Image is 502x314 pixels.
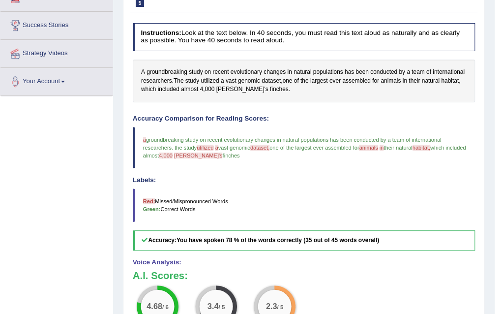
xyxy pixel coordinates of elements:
[133,230,475,251] h5: Accuracy:
[185,77,199,86] span: Click to see word definition
[0,40,113,64] a: Strategy Videos
[143,206,161,212] b: Green:
[407,68,410,77] span: Click to see word definition
[141,85,156,94] span: Click to see word definition
[197,145,213,151] span: utilized
[133,115,475,123] h4: Accuracy Comparison for Reading Scores:
[162,304,169,311] small: / 6
[441,77,459,86] span: Click to see word definition
[282,77,292,86] span: Click to see word definition
[174,153,222,158] span: [PERSON_NAME]'s
[219,304,225,311] small: / 5
[402,77,407,86] span: Click to see word definition
[426,68,431,77] span: Click to see word definition
[0,68,113,93] a: Your Account
[201,77,219,86] span: Click to see word definition
[205,68,211,77] span: Click to see word definition
[141,68,145,77] span: Click to see word definition
[231,68,262,77] span: Click to see word definition
[141,77,172,86] span: Click to see word definition
[277,304,283,311] small: / 5
[329,77,341,86] span: Click to see word definition
[0,12,113,36] a: Success Stories
[189,68,203,77] span: Click to see word definition
[381,77,401,86] span: Click to see word definition
[269,145,359,151] span: one of the largest ever assembled for
[370,68,397,77] span: Click to see word definition
[221,77,224,86] span: Click to see word definition
[133,188,475,222] blockquote: Missed/Mispronounced Words Correct Words
[222,153,239,158] span: finches
[238,77,260,86] span: Click to see word definition
[433,68,465,77] span: Click to see word definition
[342,77,371,86] span: Click to see word definition
[147,302,162,311] big: 4.68
[174,77,184,86] span: Click to see word definition
[181,85,198,94] span: Click to see word definition
[345,68,354,77] span: Click to see word definition
[175,145,197,151] span: the study
[250,145,269,151] span: dataset,
[215,145,218,151] span: a
[294,77,299,86] span: Click to see word definition
[262,77,281,86] span: Click to see word definition
[143,137,146,143] span: a
[372,77,379,86] span: Click to see word definition
[216,85,268,94] span: Click to see word definition
[147,68,187,77] span: Click to see word definition
[141,29,181,36] b: Instructions:
[412,68,424,77] span: Click to see word definition
[384,145,412,151] span: their natural
[133,60,475,102] div: . , , , .
[380,145,384,151] span: in
[133,270,188,281] b: A.I. Scores:
[133,23,475,51] h4: Look at the text below. In 40 seconds, you must read this text aloud as naturally and as clearly ...
[264,68,286,77] span: Click to see word definition
[159,153,173,158] span: 4,000
[266,302,277,311] big: 2.3
[133,177,475,184] h4: Labels:
[399,68,405,77] span: Click to see word definition
[218,145,250,151] span: vast genomic
[313,68,343,77] span: Click to see word definition
[409,77,420,86] span: Click to see word definition
[177,237,379,244] b: You have spoken 78 % of the words correctly (35 out of 45 words overall)
[207,302,219,311] big: 3.4
[355,68,368,77] span: Click to see word definition
[270,85,289,94] span: Click to see word definition
[212,68,229,77] span: Click to see word definition
[413,145,430,151] span: habitat,
[294,68,311,77] span: Click to see word definition
[143,137,443,151] span: groundbreaking study on recent evolutionary changes in natural populations has been conducted by ...
[143,198,155,204] b: Red:
[172,145,173,151] span: .
[310,77,328,86] span: Click to see word definition
[300,77,309,86] span: Click to see word definition
[226,77,236,86] span: Click to see word definition
[422,77,440,86] span: Click to see word definition
[205,85,214,94] span: Click to see word definition
[359,145,378,151] span: animals
[133,259,475,266] h4: Voice Analysis:
[287,68,292,77] span: Click to see word definition
[200,85,204,94] span: Click to see word definition
[158,85,179,94] span: Click to see word definition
